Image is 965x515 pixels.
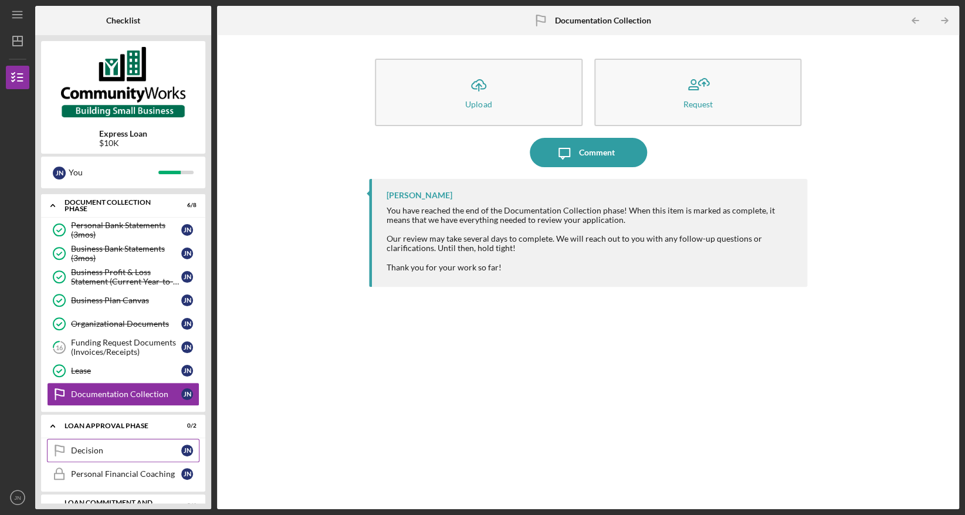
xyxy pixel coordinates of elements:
div: Request [683,100,712,109]
div: J N [181,365,193,377]
div: Personal Financial Coaching [71,469,181,479]
button: Request [594,59,802,126]
tspan: 16 [56,344,63,351]
div: Document Collection Phase [65,199,167,212]
div: J N [181,468,193,480]
div: Documentation Collection [71,389,181,399]
a: 16Funding Request Documents (Invoices/Receipts)JN [47,336,199,359]
div: Lease [71,366,181,375]
div: J N [181,388,193,400]
b: Checklist [106,16,140,25]
a: LeaseJN [47,359,199,382]
div: Loan Commitment and Closing Phase [65,499,167,513]
div: Organizational Documents [71,319,181,328]
a: Personal Bank Statements (3mos)JN [47,218,199,242]
div: Decision [71,446,181,455]
a: Personal Financial CoachingJN [47,462,199,486]
div: Loan Approval Phase [65,422,167,429]
div: Funding Request Documents (Invoices/Receipts) [71,338,181,357]
div: 0 / 6 [175,502,197,509]
button: JN [6,486,29,509]
div: 6 / 8 [175,202,197,209]
div: J N [53,167,66,179]
div: J N [181,341,193,353]
b: Express Loan [99,129,147,138]
div: J N [181,248,193,259]
div: 0 / 2 [175,422,197,429]
div: J N [181,271,193,283]
div: J N [181,445,193,456]
img: Product logo [41,47,205,117]
div: J N [181,224,193,236]
div: [PERSON_NAME] [387,191,452,200]
a: Business Plan CanvasJN [47,289,199,312]
button: Comment [530,138,647,167]
div: $10K [99,138,147,148]
div: Business Profit & Loss Statement (Current Year-to-Date) [71,267,181,286]
div: J N [181,318,193,330]
div: Upload [465,100,492,109]
div: You have reached the end of the Documentation Collection phase! When this item is marked as compl... [387,206,795,272]
div: J N [181,294,193,306]
div: Comment [579,138,615,167]
text: JN [14,494,21,501]
a: Documentation CollectionJN [47,382,199,406]
div: Business Bank Statements (3mos) [71,244,181,263]
div: You [69,162,158,182]
a: Organizational DocumentsJN [47,312,199,336]
a: Business Bank Statements (3mos)JN [47,242,199,265]
a: Business Profit & Loss Statement (Current Year-to-Date)JN [47,265,199,289]
a: DecisionJN [47,439,199,462]
div: Business Plan Canvas [71,296,181,305]
b: Documentation Collection [555,16,651,25]
button: Upload [375,59,583,126]
div: Personal Bank Statements (3mos) [71,221,181,239]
